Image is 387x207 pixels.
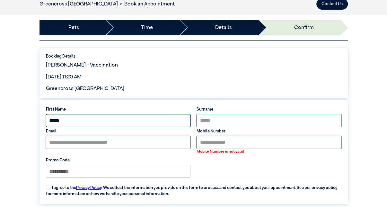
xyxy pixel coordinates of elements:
a: Details [215,24,232,32]
nav: breadcrumb [40,0,175,8]
label: Email [46,128,190,134]
label: Mobile Number is not valid [197,149,341,155]
span: Greencross [GEOGRAPHIC_DATA] [46,86,124,91]
span: [PERSON_NAME] - Vaccination [46,63,118,68]
li: Book an Appointment [118,0,175,8]
label: Booking Details [46,53,341,59]
a: Privacy Policy [76,186,101,190]
a: Pets [68,24,79,32]
label: Promo Code [46,157,190,163]
label: Mobile Number [197,128,341,134]
label: First Name [46,106,190,113]
a: Time [141,24,153,32]
span: [DATE] 11:20 AM [46,75,82,80]
label: I agree to the . We collect the information you provide on this form to process and contact you a... [43,181,344,197]
label: Surname [197,106,341,113]
input: I agree to thePrivacy Policy. We collect the information you provide on this form to process and ... [46,185,50,189]
a: Greencross [GEOGRAPHIC_DATA] [40,2,118,7]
